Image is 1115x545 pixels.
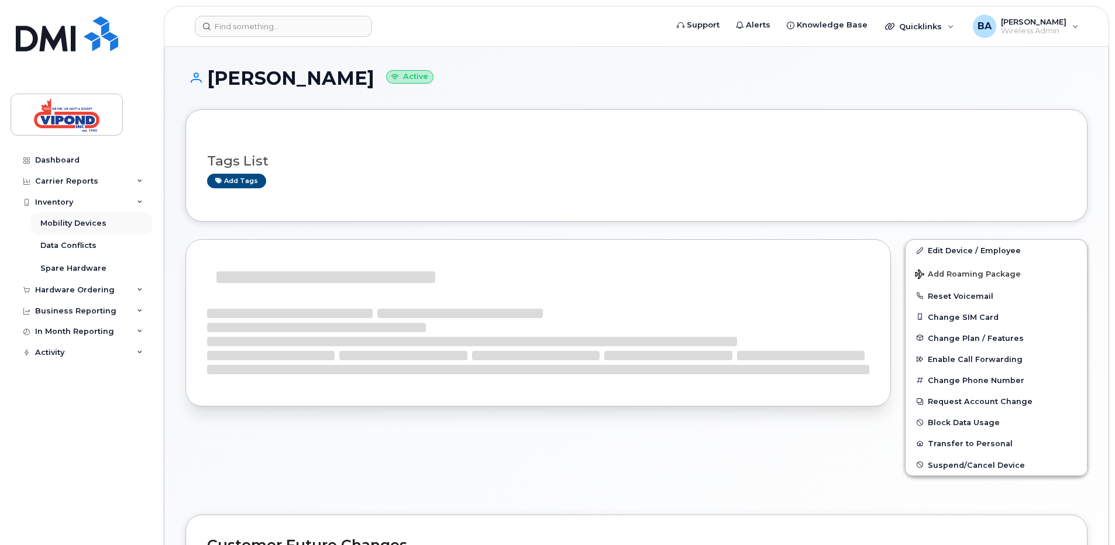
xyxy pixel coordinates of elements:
[915,270,1021,281] span: Add Roaming Package
[386,70,433,84] small: Active
[906,454,1087,475] button: Suspend/Cancel Device
[207,154,1066,168] h3: Tags List
[906,261,1087,285] button: Add Roaming Package
[906,349,1087,370] button: Enable Call Forwarding
[207,174,266,188] a: Add tags
[928,460,1025,469] span: Suspend/Cancel Device
[906,327,1087,349] button: Change Plan / Features
[928,333,1024,342] span: Change Plan / Features
[906,306,1087,327] button: Change SIM Card
[185,68,1088,88] h1: [PERSON_NAME]
[906,285,1087,306] button: Reset Voicemail
[906,433,1087,454] button: Transfer to Personal
[906,370,1087,391] button: Change Phone Number
[906,412,1087,433] button: Block Data Usage
[906,240,1087,261] a: Edit Device / Employee
[928,355,1023,364] span: Enable Call Forwarding
[906,391,1087,412] button: Request Account Change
